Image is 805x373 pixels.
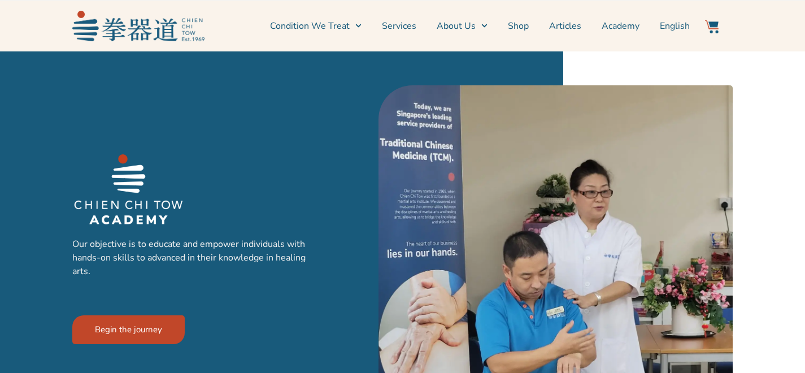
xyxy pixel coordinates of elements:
nav: Menu [210,12,690,40]
a: Switch to English [660,12,690,40]
p: Our objective is to educate and empower individuals with hands-on skills to advanced in their kno... [72,237,317,278]
a: Articles [549,12,581,40]
a: Shop [508,12,529,40]
span: Begin the journey [95,326,162,334]
a: Begin the journey [72,315,185,344]
a: Services [382,12,416,40]
a: Condition We Treat [270,12,362,40]
span: English [660,19,690,33]
a: About Us [437,12,488,40]
a: Academy [602,12,639,40]
img: Website Icon-03 [705,20,719,33]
